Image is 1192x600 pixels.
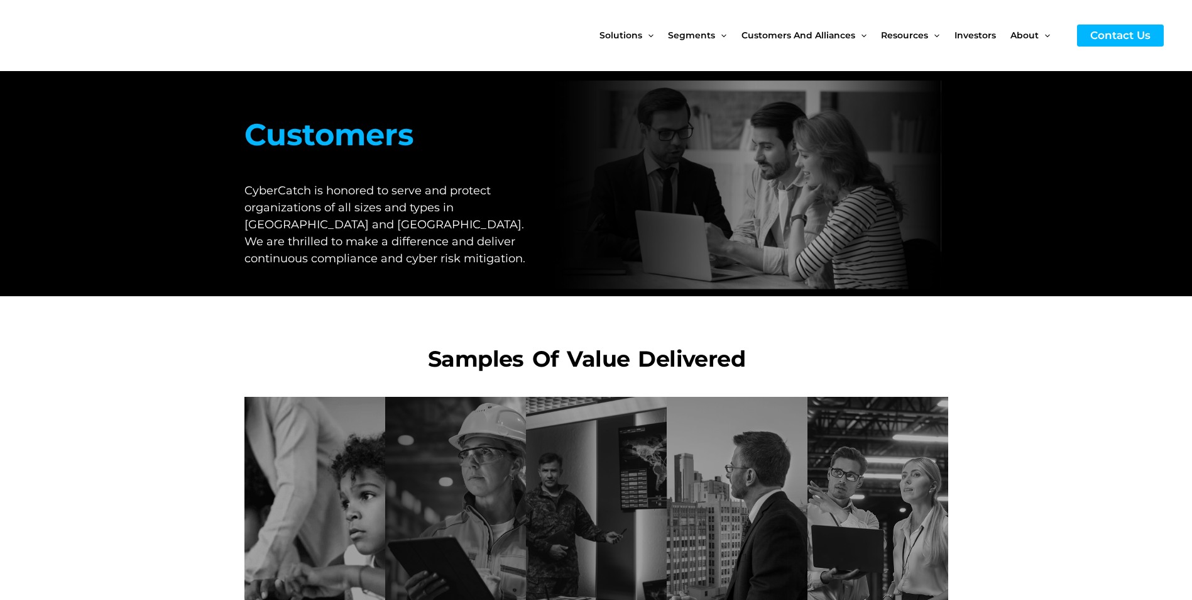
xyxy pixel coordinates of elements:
a: Contact Us [1077,25,1164,47]
a: Investors [954,9,1010,62]
span: Menu Toggle [1039,9,1050,62]
span: Menu Toggle [855,9,867,62]
span: Menu Toggle [715,9,726,62]
h1: Samples of value delivered [244,343,929,376]
span: About [1010,9,1039,62]
span: Segments [668,9,715,62]
span: Menu Toggle [642,9,653,62]
h1: CyberCatch is honored to serve and protect organizations of all sizes and types in [GEOGRAPHIC_DA... [244,182,532,267]
nav: Site Navigation: New Main Menu [599,9,1064,62]
span: Customers and Alliances [741,9,855,62]
span: Investors [954,9,996,62]
span: Resources [881,9,928,62]
h2: Customers [244,112,532,157]
span: Solutions [599,9,642,62]
img: CyberCatch [22,9,173,62]
span: Menu Toggle [928,9,939,62]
